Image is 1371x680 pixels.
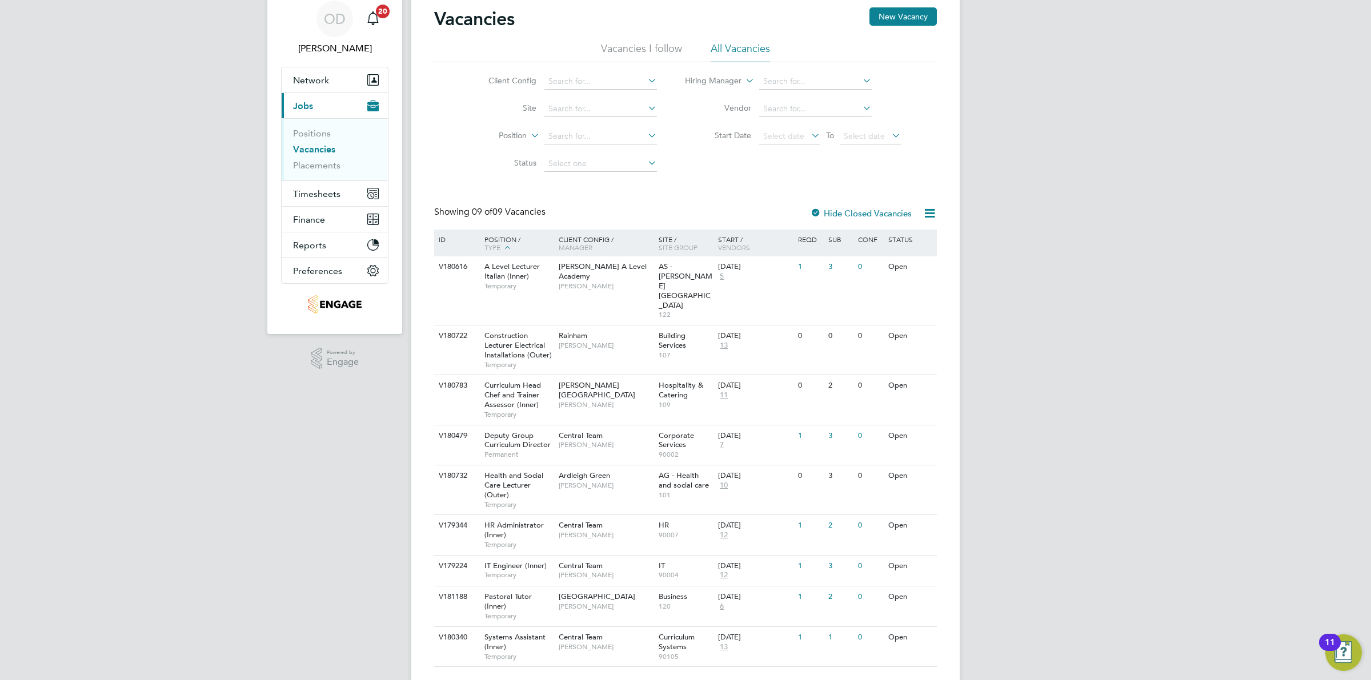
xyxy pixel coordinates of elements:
div: [DATE] [718,561,792,571]
a: OD[PERSON_NAME] [281,1,388,55]
div: [DATE] [718,262,792,272]
div: Open [885,256,935,277]
div: V180479 [436,425,476,446]
a: 20 [362,1,384,37]
div: 0 [855,515,885,536]
button: Finance [282,207,388,232]
span: 09 of [472,206,492,218]
span: Central Team [559,561,603,570]
div: V180783 [436,375,476,396]
span: [PERSON_NAME] [559,440,653,449]
div: Open [885,325,935,347]
span: Permanent [484,450,553,459]
div: V180722 [436,325,476,347]
span: Curriculum Head Chef and Trainer Assessor (Inner) [484,380,541,409]
input: Search for... [544,128,657,144]
div: 0 [855,256,885,277]
a: Vacancies [293,144,335,155]
div: Start / [715,230,795,257]
span: OD [324,11,346,26]
span: HR [659,520,669,530]
span: 13 [718,642,729,652]
button: Reports [282,232,388,257]
span: Temporary [484,281,553,291]
div: Position / [476,230,556,258]
span: Temporary [484,540,553,549]
div: Open [885,556,935,577]
label: Hiring Manager [676,75,741,87]
div: 2 [825,586,855,607]
a: Powered byEngage [311,348,359,369]
div: Sub [825,230,855,249]
label: Status [471,158,536,168]
span: 122 [659,310,713,319]
span: 12 [718,570,729,580]
div: V181188 [436,586,476,607]
span: To [823,128,837,143]
span: Ardleigh Green [559,470,610,480]
span: Finance [293,214,325,225]
span: [PERSON_NAME] A Level Academy [559,261,647,281]
span: [PERSON_NAME] [559,341,653,350]
span: Deputy Group Curriculum Director [484,430,551,450]
input: Search for... [544,101,657,117]
span: Network [293,75,329,86]
span: Ollie Dart [281,42,388,55]
span: Temporary [484,500,553,509]
input: Search for... [759,101,872,117]
span: Temporary [484,652,553,661]
div: [DATE] [718,381,792,391]
div: 3 [825,425,855,446]
span: Manager [559,243,592,252]
div: Jobs [282,118,388,180]
span: Construction Lecturer Electrical Installations (Outer) [484,331,552,360]
span: Corporate Services [659,430,694,450]
span: Vendors [718,243,750,252]
span: Pastoral Tutor (Inner) [484,592,532,611]
input: Search for... [759,74,872,90]
span: Temporary [484,410,553,419]
div: Showing [434,206,548,218]
span: 90002 [659,450,713,459]
span: 90004 [659,570,713,580]
span: Preferences [293,265,342,276]
span: [PERSON_NAME] [559,281,653,291]
div: 1 [795,586,825,607]
span: Central Team [559,430,603,440]
div: Site / [656,230,716,257]
div: [DATE] [718,331,792,341]
div: 2 [825,375,855,396]
div: 0 [855,375,885,396]
span: [PERSON_NAME] [559,570,653,580]
div: 3 [825,465,855,486]
div: 1 [795,425,825,446]
span: 107 [659,351,713,360]
a: Placements [293,160,340,171]
input: Select one [544,156,657,172]
span: 120 [659,602,713,611]
span: 101 [659,490,713,500]
div: 11 [1325,642,1335,657]
button: Network [282,67,388,92]
label: Client Config [471,75,536,86]
div: 3 [825,556,855,577]
span: 90105 [659,652,713,661]
span: Systems Assistant (Inner) [484,632,546,651]
span: Curriculum Systems [659,632,695,651]
div: [DATE] [718,521,792,530]
div: Client Config / [556,230,656,257]
div: ID [436,230,476,249]
div: [DATE] [718,633,792,642]
label: Start Date [685,130,751,140]
span: Jobs [293,100,313,111]
label: Position [461,130,527,142]
span: Select date [844,131,885,141]
span: HR Administrator (Inner) [484,520,544,540]
span: Rainham [559,331,587,340]
label: Vendor [685,103,751,113]
div: 0 [855,556,885,577]
span: Central Team [559,632,603,642]
div: Open [885,627,935,648]
div: Open [885,465,935,486]
div: Open [885,586,935,607]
